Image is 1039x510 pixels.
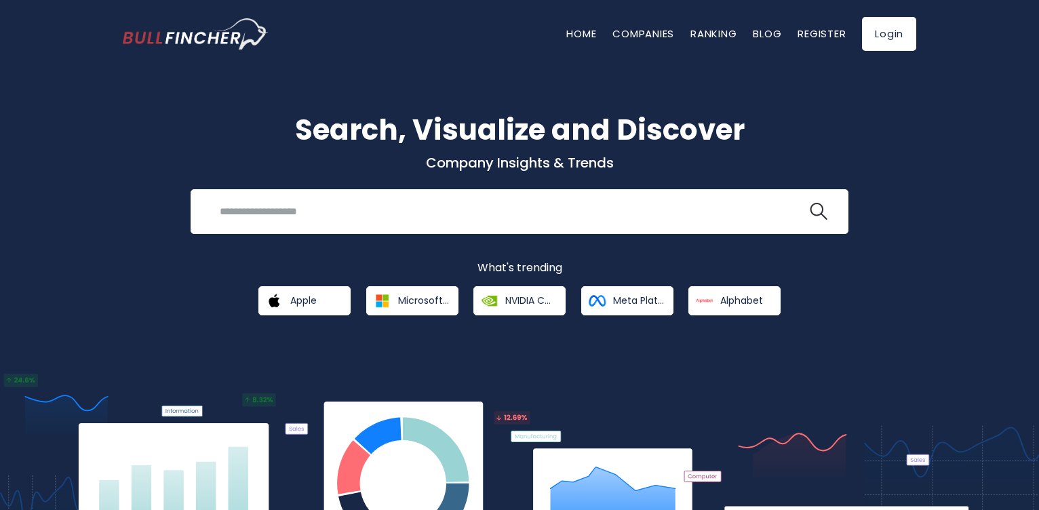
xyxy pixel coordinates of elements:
span: Meta Platforms [613,294,664,307]
h1: Search, Visualize and Discover [123,109,916,151]
a: Register [798,26,846,41]
a: Microsoft Corporation [366,286,458,315]
a: Apple [258,286,351,315]
a: Ranking [690,26,737,41]
a: Alphabet [688,286,781,315]
a: Login [862,17,916,51]
a: Go to homepage [123,18,269,50]
span: Apple [290,294,317,307]
a: Companies [612,26,674,41]
img: search icon [810,203,827,220]
span: Microsoft Corporation [398,294,449,307]
span: NVIDIA Corporation [505,294,556,307]
p: What's trending [123,261,916,275]
a: Home [566,26,596,41]
a: NVIDIA Corporation [473,286,566,315]
a: Blog [753,26,781,41]
p: Company Insights & Trends [123,154,916,172]
span: Alphabet [720,294,763,307]
a: Meta Platforms [581,286,673,315]
img: bullfincher logo [123,18,269,50]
